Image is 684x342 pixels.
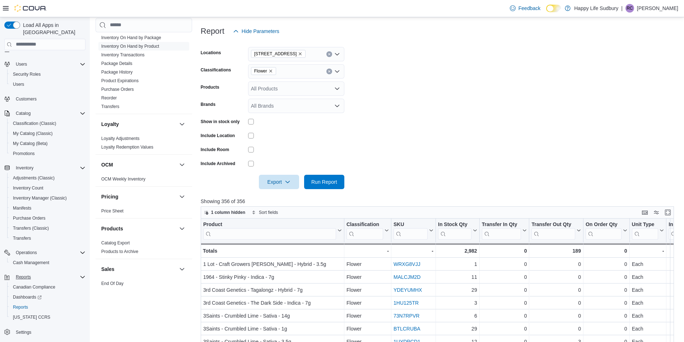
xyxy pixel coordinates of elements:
[203,247,342,255] div: Totals
[101,61,132,66] a: Package Details
[7,258,88,268] button: Cash Management
[16,329,31,335] span: Settings
[10,184,46,192] a: Inventory Count
[632,286,664,294] div: Each
[632,299,664,307] div: Each
[394,287,422,293] a: YDEYUMHX
[574,4,618,13] p: Happy Life Sudbury
[13,71,41,77] span: Security Roles
[203,260,342,268] div: 1 Lot - Craft Growers [PERSON_NAME] - Hybrid - 3.5g
[438,221,477,239] button: In Stock Qty
[20,22,85,36] span: Load All Apps in [GEOGRAPHIC_DATA]
[201,67,231,73] label: Classifications
[13,185,43,191] span: Inventory Count
[1,248,88,258] button: Operations
[7,183,88,193] button: Inventory Count
[334,86,340,92] button: Open list of options
[259,210,278,215] span: Sort fields
[203,221,342,239] button: Product
[10,283,58,291] a: Canadian Compliance
[13,304,28,310] span: Reports
[586,260,627,268] div: 0
[625,4,634,13] div: Roxanne Coutu
[13,314,50,320] span: [US_STATE] CCRS
[10,293,85,301] span: Dashboards
[13,273,85,281] span: Reports
[254,67,267,75] span: Flower
[531,247,581,255] div: 189
[101,177,145,182] a: OCM Weekly Inventory
[251,67,276,75] span: Flower
[13,260,49,266] span: Cash Management
[10,303,85,311] span: Reports
[13,81,24,87] span: Users
[10,184,85,192] span: Inventory Count
[518,5,540,12] span: Feedback
[481,286,527,294] div: 0
[7,203,88,213] button: Manifests
[641,208,649,217] button: Keyboard shortcuts
[481,324,527,333] div: 0
[13,195,67,201] span: Inventory Manager (Classic)
[334,103,340,109] button: Open list of options
[10,224,85,233] span: Transfers (Classic)
[13,225,49,231] span: Transfers (Classic)
[311,178,337,186] span: Run Report
[101,70,132,75] a: Package History
[10,283,85,291] span: Canadian Compliance
[201,102,215,107] label: Brands
[546,5,561,12] input: Dark Mode
[16,274,31,280] span: Reports
[96,175,192,186] div: OCM
[438,260,477,268] div: 1
[394,313,419,319] a: 73N7RPVR
[531,221,575,239] div: Transfer Out Qty
[304,175,344,189] button: Run Report
[203,286,342,294] div: 3rd Coast Genetics - Tagalongz - Hybrid - 7g
[586,221,627,239] button: On Order Qty
[101,176,145,182] span: OCM Weekly Inventory
[637,4,678,13] p: [PERSON_NAME]
[101,193,176,200] button: Pricing
[13,131,53,136] span: My Catalog (Classic)
[13,284,55,290] span: Canadian Compliance
[531,221,581,239] button: Transfer Out Qty
[10,129,56,138] a: My Catalog (Classic)
[10,70,85,79] span: Security Roles
[10,139,51,148] a: My Catalog (Beta)
[481,221,521,239] div: Transfer In Qty
[101,78,139,84] span: Product Expirations
[586,324,627,333] div: 0
[481,311,527,320] div: 0
[10,313,53,322] a: [US_STATE] CCRS
[201,133,235,139] label: Include Location
[7,139,88,149] button: My Catalog (Beta)
[101,161,113,168] h3: OCM
[326,69,332,74] button: Clear input
[101,145,153,150] a: Loyalty Redemption Values
[10,80,85,89] span: Users
[101,69,132,75] span: Package History
[531,286,581,294] div: 0
[10,204,85,212] span: Manifests
[13,94,85,103] span: Customers
[13,164,85,172] span: Inventory
[101,144,153,150] span: Loyalty Redemption Values
[13,248,40,257] button: Operations
[664,208,672,217] button: Enter fullscreen
[531,221,575,228] div: Transfer Out Qty
[101,52,145,58] span: Inventory Transactions
[632,247,664,255] div: -
[346,247,389,255] div: -
[346,221,389,239] button: Classification
[394,247,433,255] div: -
[101,78,139,83] a: Product Expirations
[201,198,679,205] p: Showing 356 of 356
[7,69,88,79] button: Security Roles
[178,224,186,233] button: Products
[546,12,546,13] span: Dark Mode
[586,221,622,239] div: On Order Qty
[178,160,186,169] button: OCM
[101,95,117,101] span: Reorder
